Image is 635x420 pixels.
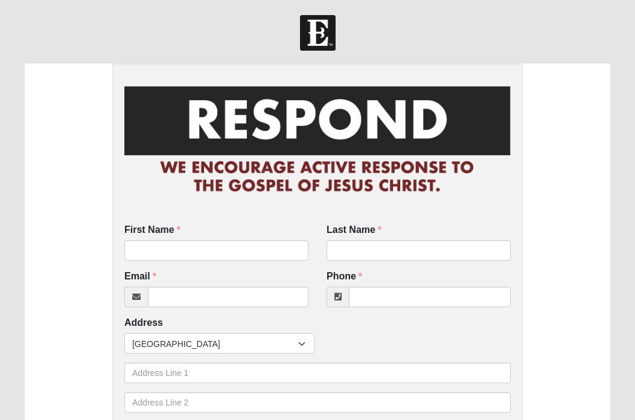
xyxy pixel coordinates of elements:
label: Email [124,270,156,284]
img: Church of Eleven22 Logo [300,15,336,51]
label: Last Name [327,223,381,237]
img: RespondCardHeader.png [124,75,511,205]
label: Address [124,316,163,330]
label: Phone [327,270,362,284]
input: Address Line 2 [124,392,511,413]
label: First Name [124,223,180,237]
span: [GEOGRAPHIC_DATA] [132,334,298,354]
input: Address Line 1 [124,363,511,383]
